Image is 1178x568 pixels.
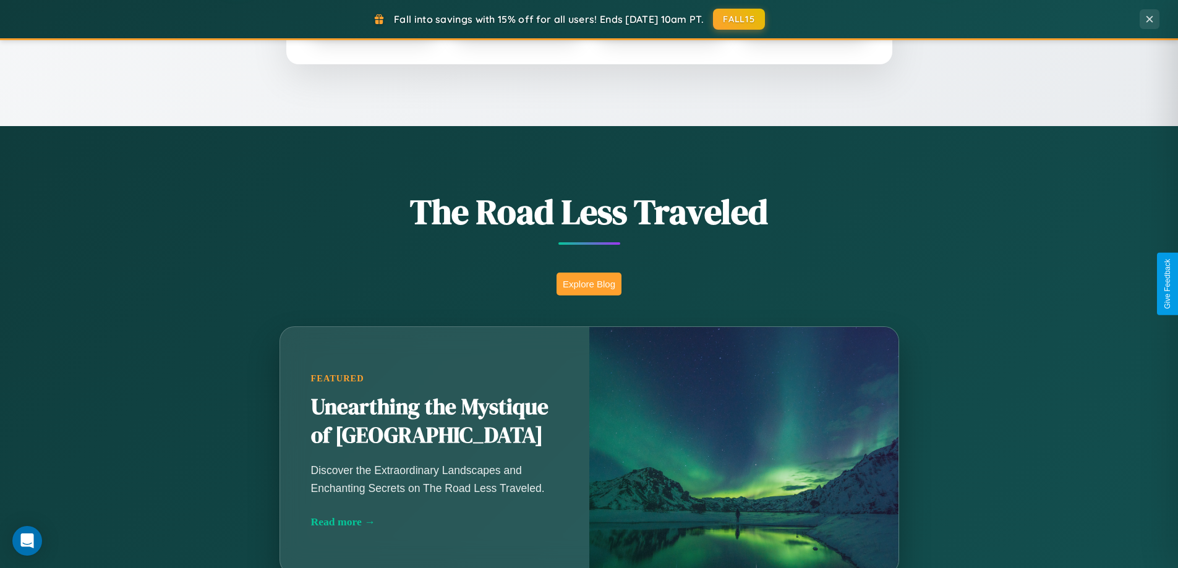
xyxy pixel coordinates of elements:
p: Discover the Extraordinary Landscapes and Enchanting Secrets on The Road Less Traveled. [311,462,558,496]
span: Fall into savings with 15% off for all users! Ends [DATE] 10am PT. [394,13,704,25]
div: Open Intercom Messenger [12,526,42,556]
button: Explore Blog [557,273,621,295]
h2: Unearthing the Mystique of [GEOGRAPHIC_DATA] [311,393,558,450]
h1: The Road Less Traveled [218,188,960,235]
button: FALL15 [713,9,765,30]
div: Read more → [311,515,558,528]
div: Give Feedback [1163,259,1172,309]
div: Featured [311,373,558,384]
